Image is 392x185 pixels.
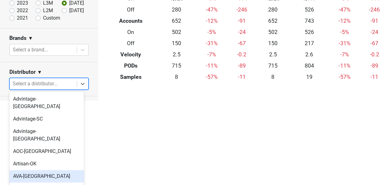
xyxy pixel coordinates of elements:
[195,4,229,16] td: -47 %
[229,60,255,71] td: -89
[361,4,387,16] td: -246
[327,4,361,16] td: -47 %
[17,14,28,22] label: 2021
[103,49,158,60] th: Velocity
[195,27,229,38] td: -5 %
[195,38,229,49] td: -31 %
[103,71,158,83] th: Samples
[158,38,195,49] td: 150
[17,7,28,14] label: 2022
[291,60,327,71] td: 804
[9,125,84,145] div: Advintage-[GEOGRAPHIC_DATA]
[195,71,229,83] td: -57 %
[361,16,387,27] td: -91
[9,35,27,41] h3: Brands
[9,158,84,170] div: Artisan-OK
[158,16,195,27] td: 652
[9,170,84,183] div: AVA-[GEOGRAPHIC_DATA]
[103,27,158,38] th: On
[327,38,361,49] td: -31 %
[255,60,291,71] td: 715
[158,60,195,71] td: 715
[255,49,291,60] td: 2.5
[9,145,84,158] div: AOC-[GEOGRAPHIC_DATA]
[361,27,387,38] td: -24
[103,38,158,49] th: Off
[69,7,84,14] label: [DATE]
[229,16,255,27] td: -91
[255,38,291,49] td: 150
[361,71,387,83] td: -11
[291,38,327,49] td: 217
[158,27,195,38] td: 502
[28,35,33,42] span: ▼
[103,60,158,71] th: PODs
[158,4,195,16] td: 280
[291,16,327,27] td: 743
[158,71,195,83] td: 8
[291,4,327,16] td: 526
[327,60,361,71] td: -11 %
[158,49,195,60] td: 2.5
[195,60,229,71] td: -11 %
[229,49,255,60] td: -0.2
[291,49,327,60] td: 2.6
[103,4,158,16] th: Off
[255,16,291,27] td: 652
[291,71,327,83] td: 19
[37,69,42,76] span: ▼
[195,49,229,60] td: -7 %
[225,98,330,109] th: Brand Depletions [DATE]
[327,49,361,60] td: -7 %
[195,16,229,27] td: -12 %
[43,14,60,22] label: Custom
[255,71,291,83] td: 8
[361,38,387,49] td: -67
[103,16,158,27] th: Accounts
[361,60,387,71] td: -89
[327,71,361,83] td: -57 %
[229,4,255,16] td: -246
[9,69,36,75] h3: Distributor
[255,27,291,38] td: 502
[361,49,387,60] td: -0.2
[327,16,361,27] td: -12 %
[43,7,53,14] label: L2M
[229,38,255,49] td: -67
[105,100,115,110] img: filter
[229,71,255,83] td: -11
[327,27,361,38] td: -5 %
[9,113,84,125] div: Advintage-SC
[229,27,255,38] td: -24
[9,93,84,113] div: Advintage-[GEOGRAPHIC_DATA]
[255,4,291,16] td: 280
[291,27,327,38] td: 526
